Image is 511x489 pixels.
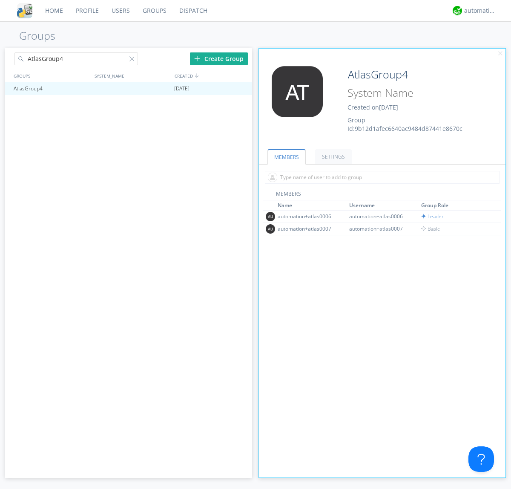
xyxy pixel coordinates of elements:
[14,52,138,65] input: Search groups
[348,200,420,211] th: Toggle SortBy
[349,213,413,220] div: automation+atlas0006
[315,149,352,164] a: SETTINGS
[453,6,462,15] img: d2d01cd9b4174d08988066c6d424eccd
[265,171,500,184] input: Type name of user to add to group
[347,103,398,111] span: Created on
[5,82,252,95] a: AtlasGroup4[DATE]
[420,200,492,211] th: Toggle SortBy
[278,225,342,232] div: automation+atlas0007
[344,85,482,101] input: System Name
[421,225,440,232] span: Basic
[11,69,90,82] div: GROUPS
[11,82,91,95] div: AtlasGroup4
[468,446,494,472] iframe: Toggle Customer Support
[379,103,398,111] span: [DATE]
[347,116,462,133] span: Group Id: 9b12d1afec6640ac9484d87441e8670c
[497,51,503,57] img: cancel.svg
[17,3,32,18] img: cddb5a64eb264b2086981ab96f4c1ba7
[266,224,275,234] img: 373638.png
[194,55,200,61] img: plus.svg
[263,190,502,200] div: MEMBERS
[190,52,248,65] div: Create Group
[266,212,275,221] img: 373638.png
[267,149,306,165] a: MEMBERS
[344,66,482,83] input: Group Name
[172,69,253,82] div: CREATED
[276,200,348,211] th: Toggle SortBy
[421,213,444,220] span: Leader
[265,66,329,117] img: 373638.png
[464,6,496,15] div: automation+atlas
[278,213,342,220] div: automation+atlas0006
[174,82,189,95] span: [DATE]
[349,225,413,232] div: automation+atlas0007
[92,69,172,82] div: SYSTEM_NAME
